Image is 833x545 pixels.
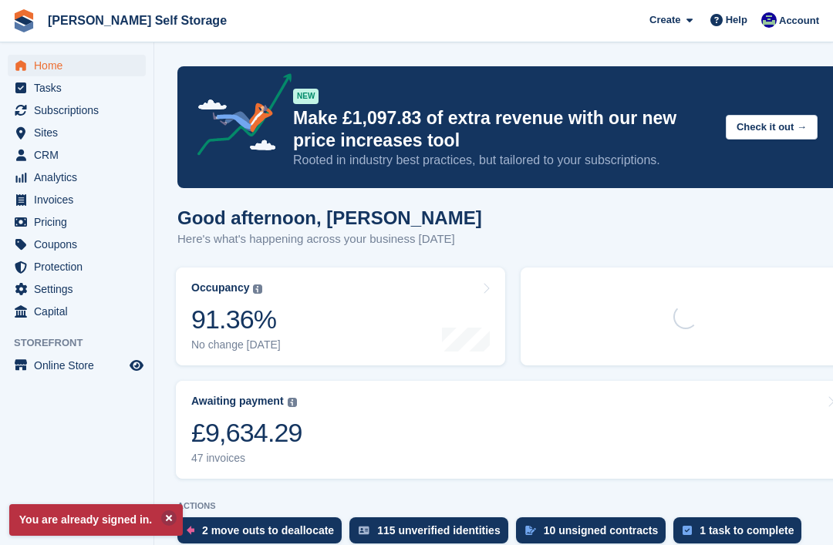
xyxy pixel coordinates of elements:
span: Create [649,12,680,28]
span: Online Store [34,355,126,376]
img: stora-icon-8386f47178a22dfd0bd8f6a31ec36ba5ce8667c1dd55bd0f319d3a0aa187defe.svg [12,9,35,32]
span: Pricing [34,211,126,233]
a: menu [8,278,146,300]
a: menu [8,301,146,322]
div: Awaiting payment [191,395,284,408]
div: No change [DATE] [191,338,281,352]
span: Capital [34,301,126,322]
a: menu [8,167,146,188]
img: move_outs_to_deallocate_icon-f764333ba52eb49d3ac5e1228854f67142a1ed5810a6f6cc68b1a99e826820c5.svg [187,526,194,535]
p: Rooted in industry best practices, but tailored to your subscriptions. [293,152,713,169]
a: menu [8,211,146,233]
span: CRM [34,144,126,166]
span: Analytics [34,167,126,188]
img: verify_identity-adf6edd0f0f0b5bbfe63781bf79b02c33cf7c696d77639b501bdc392416b5a36.svg [359,526,369,535]
button: Check it out → [726,115,818,140]
a: menu [8,77,146,99]
span: Home [34,55,126,76]
p: Make £1,097.83 of extra revenue with our new price increases tool [293,107,713,152]
span: Account [779,13,819,29]
div: 115 unverified identities [377,524,501,537]
span: Coupons [34,234,126,255]
img: price-adjustments-announcement-icon-8257ccfd72463d97f412b2fc003d46551f7dbcb40ab6d574587a9cd5c0d94... [184,73,292,161]
div: 91.36% [191,304,281,335]
span: Tasks [34,77,126,99]
span: Subscriptions [34,99,126,121]
a: menu [8,55,146,76]
img: task-75834270c22a3079a89374b754ae025e5fb1db73e45f91037f5363f120a921f8.svg [683,526,692,535]
img: icon-info-grey-7440780725fd019a000dd9b08b2336e03edf1995a4989e88bcd33f0948082b44.svg [288,398,297,407]
div: 10 unsigned contracts [544,524,659,537]
a: menu [8,144,146,166]
div: £9,634.29 [191,417,302,449]
span: Invoices [34,189,126,210]
a: Occupancy 91.36% No change [DATE] [176,267,505,365]
div: 2 move outs to deallocate [202,524,334,537]
a: menu [8,99,146,121]
a: menu [8,355,146,376]
span: Protection [34,256,126,278]
span: Sites [34,122,126,143]
a: Preview store [127,356,146,375]
p: Here's what's happening across your business [DATE] [177,230,482,248]
div: Occupancy [191,281,249,294]
h1: Good afternoon, [PERSON_NAME] [177,207,482,228]
a: menu [8,234,146,255]
p: You are already signed in. [9,504,183,536]
span: Help [726,12,747,28]
a: menu [8,256,146,278]
div: NEW [293,89,319,104]
img: contract_signature_icon-13c848040528278c33f63329250d36e43548de30e8caae1d1a13099fd9432cc5.svg [525,526,536,535]
span: Storefront [14,335,153,351]
img: Justin Farthing [761,12,777,28]
span: Settings [34,278,126,300]
div: 1 task to complete [700,524,794,537]
img: icon-info-grey-7440780725fd019a000dd9b08b2336e03edf1995a4989e88bcd33f0948082b44.svg [253,284,262,294]
a: menu [8,122,146,143]
a: menu [8,189,146,210]
a: [PERSON_NAME] Self Storage [42,8,233,33]
div: 47 invoices [191,452,302,465]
